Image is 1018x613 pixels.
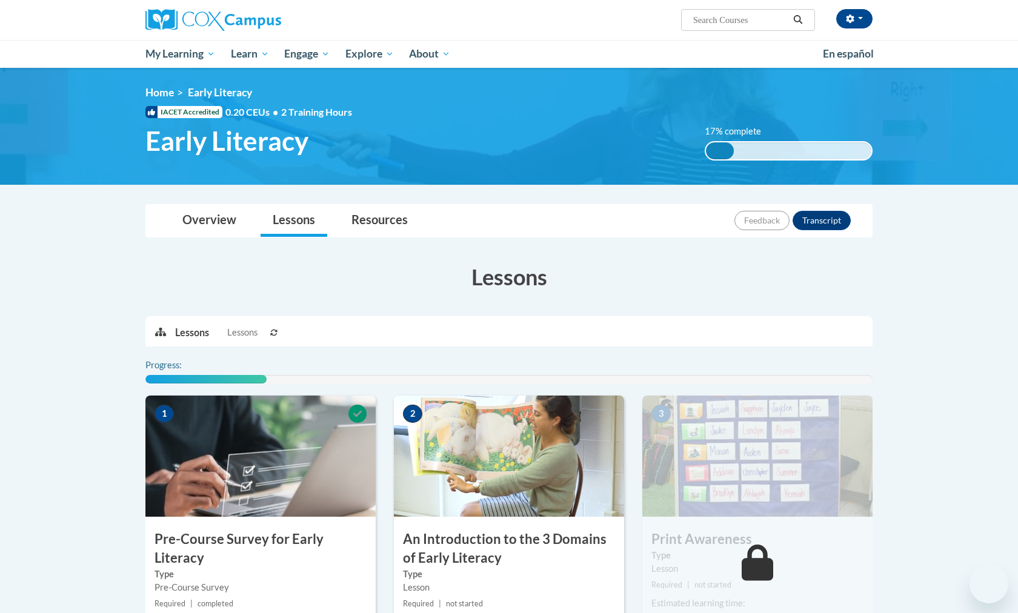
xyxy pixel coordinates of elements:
a: About [402,40,459,68]
span: not started [694,580,731,589]
span: Required [403,599,434,608]
div: Lesson [403,581,615,594]
label: Type [403,568,615,581]
span: 0.20 CEUs [225,105,281,119]
span: Explore [345,47,394,61]
iframe: Button to launch messaging window [970,565,1008,603]
img: Cox Campus [145,9,281,31]
a: Engage [276,40,338,68]
span: 2 [403,405,422,423]
div: Lesson [651,562,863,575]
span: | [190,599,193,608]
button: Transcript [793,211,851,230]
span: Early Literacy [188,86,252,99]
h3: An Introduction to the 3 Domains of Early Literacy [394,530,624,568]
div: Main menu [127,40,891,68]
img: Course Image [642,396,873,517]
a: Resources [339,205,420,237]
span: 2 Training Hours [281,106,352,118]
button: Feedback [734,211,790,230]
span: 1 [155,405,174,423]
a: Home [145,86,174,99]
span: My Learning [145,47,215,61]
label: 17% complete [705,125,774,138]
h3: Lessons [145,262,873,292]
button: Search [789,13,807,27]
a: En español [815,41,882,67]
div: Estimated learning time: [651,597,863,610]
p: Lessons [175,326,209,339]
span: IACET Accredited [145,106,222,118]
a: Lessons [261,205,327,237]
a: Cox Campus [145,9,376,31]
label: Type [651,549,863,562]
span: • [273,106,278,118]
a: Explore [338,40,402,68]
span: completed [198,599,233,608]
span: not started [446,599,483,608]
a: Learn [223,40,277,68]
span: Engage [284,47,330,61]
span: | [439,599,441,608]
div: Pre-Course Survey [155,581,367,594]
div: 17% complete [706,142,734,159]
button: Account Settings [836,9,873,28]
span: About [409,47,450,61]
a: Overview [170,205,248,237]
span: Lessons [227,326,258,339]
h3: Print Awareness [642,530,873,549]
label: Type [155,568,367,581]
label: Progress: [145,359,215,372]
span: En español [823,47,874,60]
span: Required [651,580,682,589]
span: | [687,580,690,589]
a: My Learning [138,40,223,68]
img: Course Image [145,396,376,517]
span: 3 [651,405,671,423]
span: Early Literacy [145,125,308,157]
img: Course Image [394,396,624,517]
input: Search Courses [692,13,789,27]
span: Required [155,599,185,608]
span: Learn [231,47,269,61]
h3: Pre-Course Survey for Early Literacy [145,530,376,568]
